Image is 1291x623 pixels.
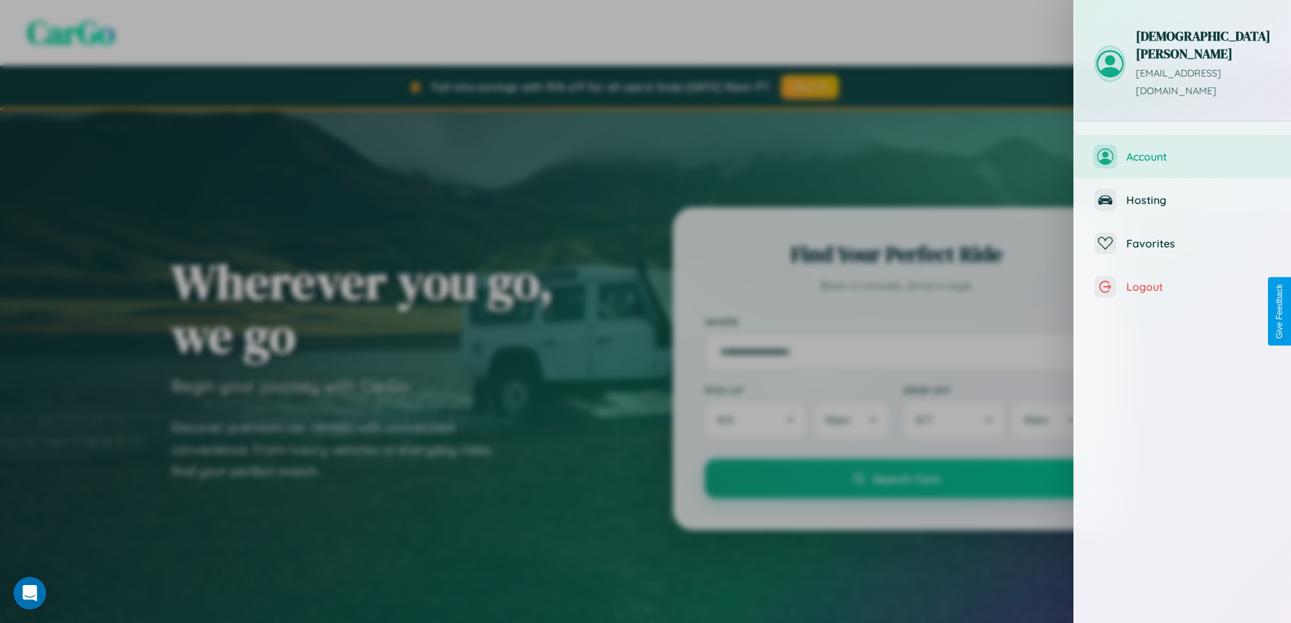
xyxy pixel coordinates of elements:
span: Favorites [1126,237,1271,250]
h3: [DEMOGRAPHIC_DATA] [PERSON_NAME] [1136,27,1271,62]
div: Give Feedback [1275,284,1284,339]
span: Account [1126,150,1271,163]
p: [EMAIL_ADDRESS][DOMAIN_NAME] [1136,65,1271,100]
span: Hosting [1126,193,1271,207]
div: Open Intercom Messenger [14,577,46,609]
button: Favorites [1074,222,1291,265]
button: Hosting [1074,178,1291,222]
button: Logout [1074,265,1291,308]
span: Logout [1126,280,1271,294]
button: Account [1074,135,1291,178]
